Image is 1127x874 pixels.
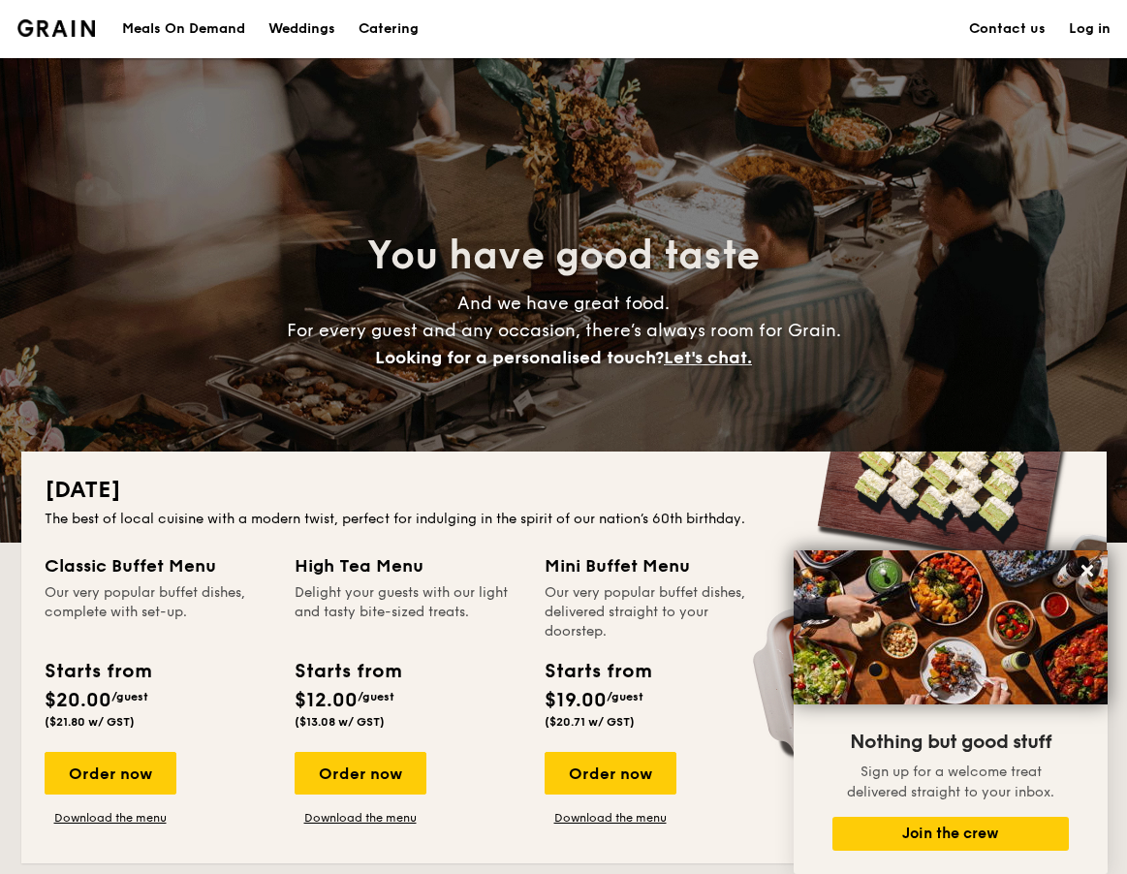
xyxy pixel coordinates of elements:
[45,810,176,826] a: Download the menu
[45,475,1083,506] h2: [DATE]
[295,583,521,641] div: Delight your guests with our light and tasty bite-sized treats.
[545,752,676,795] div: Order now
[295,657,400,686] div: Starts from
[545,715,635,729] span: ($20.71 w/ GST)
[45,657,150,686] div: Starts from
[45,510,1083,529] div: The best of local cuisine with a modern twist, perfect for indulging in the spirit of our nation’...
[1072,555,1103,586] button: Close
[17,19,96,37] a: Logotype
[545,689,607,712] span: $19.00
[295,752,426,795] div: Order now
[545,810,676,826] a: Download the menu
[545,657,650,686] div: Starts from
[295,552,521,579] div: High Tea Menu
[295,810,426,826] a: Download the menu
[545,583,771,641] div: Our very popular buffet dishes, delivered straight to your doorstep.
[45,583,271,641] div: Our very popular buffet dishes, complete with set-up.
[850,731,1051,754] span: Nothing but good stuff
[287,293,841,368] span: And we have great food. For every guest and any occasion, there’s always room for Grain.
[45,689,111,712] span: $20.00
[45,752,176,795] div: Order now
[545,552,771,579] div: Mini Buffet Menu
[367,233,760,279] span: You have good taste
[832,817,1069,851] button: Join the crew
[295,689,358,712] span: $12.00
[794,550,1108,704] img: DSC07876-Edit02-Large.jpeg
[17,19,96,37] img: Grain
[45,552,271,579] div: Classic Buffet Menu
[358,690,394,703] span: /guest
[664,347,752,368] span: Let's chat.
[111,690,148,703] span: /guest
[607,690,643,703] span: /guest
[45,715,135,729] span: ($21.80 w/ GST)
[295,715,385,729] span: ($13.08 w/ GST)
[375,347,664,368] span: Looking for a personalised touch?
[847,764,1054,800] span: Sign up for a welcome treat delivered straight to your inbox.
